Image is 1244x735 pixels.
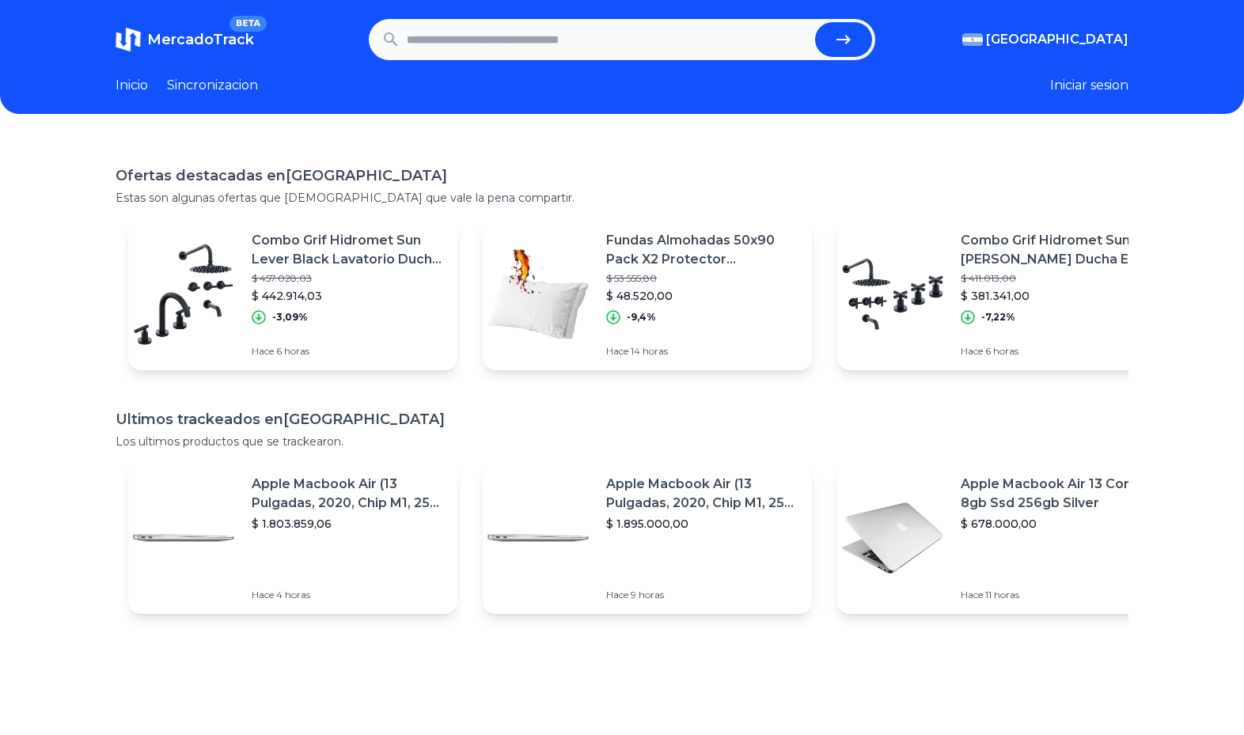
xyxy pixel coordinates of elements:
[116,434,1128,449] p: Los ultimos productos que se trackearon.
[627,311,656,324] p: -9,4%
[606,231,799,269] p: Fundas Almohadas 50x90 Pack X2 Protector Impermeable
[147,31,254,48] span: MercadoTrack
[986,30,1128,49] span: [GEOGRAPHIC_DATA]
[116,27,141,52] img: MercadoTrack
[229,16,267,32] span: BETA
[252,272,445,285] p: $ 457.028,03
[961,231,1154,269] p: Combo Grif Hidromet Sun [PERSON_NAME] Ducha Emb Transfer Bidet
[961,272,1154,285] p: $ 411.013,00
[272,311,308,324] p: -3,09%
[606,516,799,532] p: $ 1.895.000,00
[252,288,445,304] p: $ 442.914,03
[128,218,457,370] a: Featured imageCombo Grif Hidromet Sun Lever Black Lavatorio Ducha Premium$ 457.028,03$ 442.914,03...
[961,516,1154,532] p: $ 678.000,00
[128,483,239,593] img: Featured image
[483,239,594,350] img: Featured image
[837,462,1166,614] a: Featured imageApple Macbook Air 13 Core I5 8gb Ssd 256gb Silver$ 678.000,00Hace 11 horas
[606,345,799,358] p: Hace 14 horas
[961,475,1154,513] p: Apple Macbook Air 13 Core I5 8gb Ssd 256gb Silver
[116,408,1128,430] h1: Ultimos trackeados en [GEOGRAPHIC_DATA]
[837,218,1166,370] a: Featured imageCombo Grif Hidromet Sun [PERSON_NAME] Ducha Emb Transfer Bidet$ 411.013,00$ 381.341...
[837,239,948,350] img: Featured image
[252,231,445,269] p: Combo Grif Hidromet Sun Lever Black Lavatorio Ducha Premium
[128,462,457,614] a: Featured imageApple Macbook Air (13 Pulgadas, 2020, Chip M1, 256 Gb De Ssd, 8 Gb De Ram) - Plata$...
[1050,76,1128,95] button: Iniciar sesion
[252,589,445,601] p: Hace 4 horas
[252,516,445,532] p: $ 1.803.859,06
[962,33,983,46] img: Argentina
[961,288,1154,304] p: $ 381.341,00
[116,190,1128,206] p: Estas son algunas ofertas que [DEMOGRAPHIC_DATA] que vale la pena compartir.
[116,165,1128,187] h1: Ofertas destacadas en [GEOGRAPHIC_DATA]
[483,218,812,370] a: Featured imageFundas Almohadas 50x90 Pack X2 Protector Impermeable$ 53.555,80$ 48.520,00-9,4%Hace...
[252,475,445,513] p: Apple Macbook Air (13 Pulgadas, 2020, Chip M1, 256 Gb De Ssd, 8 Gb De Ram) - Plata
[167,76,258,95] a: Sincronizacion
[483,462,812,614] a: Featured imageApple Macbook Air (13 Pulgadas, 2020, Chip M1, 256 Gb De Ssd, 8 Gb De Ram) - Plata$...
[606,288,799,304] p: $ 48.520,00
[483,483,594,593] img: Featured image
[961,345,1154,358] p: Hace 6 horas
[252,345,445,358] p: Hace 6 horas
[606,475,799,513] p: Apple Macbook Air (13 Pulgadas, 2020, Chip M1, 256 Gb De Ssd, 8 Gb De Ram) - Plata
[116,27,254,52] a: MercadoTrackBETA
[837,483,948,593] img: Featured image
[962,30,1128,49] button: [GEOGRAPHIC_DATA]
[981,311,1015,324] p: -7,22%
[961,589,1154,601] p: Hace 11 horas
[116,76,148,95] a: Inicio
[606,272,799,285] p: $ 53.555,80
[128,239,239,350] img: Featured image
[606,589,799,601] p: Hace 9 horas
